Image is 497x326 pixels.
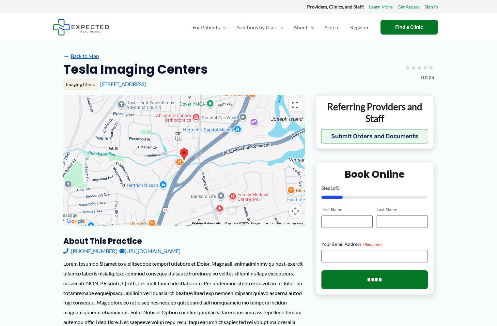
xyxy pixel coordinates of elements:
a: Open this area in Google Maps (opens a new window) [65,217,86,226]
span: 0.0 [421,73,427,82]
a: Solutions by UserMenu Toggle [232,16,288,39]
span: ★ [411,61,416,73]
span: ★ [405,61,411,73]
div: Imaging Clinic [63,79,98,90]
button: Submit Orders and Documents [321,129,428,143]
span: 5 [337,185,340,191]
span: Menu Toggle [220,16,226,39]
a: Sign In [425,3,438,11]
button: Keyboard shortcuts [192,221,221,226]
h2: Book Online [321,168,428,181]
button: Map camera controls [289,205,302,218]
span: (0) [429,73,434,82]
a: AboutMenu Toggle [288,16,319,39]
a: For PatientsMenu Toggle [187,16,232,39]
a: Terms (opens in new tab) [264,221,273,225]
span: Sign In [325,16,340,39]
a: Report a map error [277,221,303,225]
a: [URL][DOMAIN_NAME] [119,246,180,256]
img: Expected Healthcare Logo - side, dark font, small [53,19,109,36]
span: ★ [416,61,422,73]
a: Register [345,16,374,39]
h3: About this practice [63,236,305,246]
span: Solutions by User [237,16,276,39]
span: Register [350,16,369,39]
span: Map data ©2025 Google [225,221,260,225]
span: For Patients [193,16,220,39]
a: Get Access [397,3,420,11]
img: Google [65,217,86,226]
a: Learn More [369,3,393,11]
span: About [293,16,308,39]
a: Sign In [319,16,345,39]
a: [STREET_ADDRESS] [100,81,146,87]
span: ★ [428,61,434,73]
a: ←Back to Map [63,51,99,61]
label: Last Name [377,207,428,213]
a: [PHONE_NUMBER] [63,246,117,256]
a: Find a Clinic [381,20,438,35]
label: First Name [321,207,373,213]
span: Menu Toggle [308,16,314,39]
label: Your Email Address [321,241,428,247]
span: 1 [330,185,333,191]
strong: Providers, Clinics, and Staff: [307,4,364,9]
p: Referring Providers and Staff [321,101,428,125]
span: (Required) [363,242,382,247]
span: ← [63,53,70,59]
nav: Primary Site Navigation [187,16,374,39]
span: Menu Toggle [276,16,283,39]
span: ★ [422,61,428,73]
button: Toggle fullscreen view [289,98,302,111]
h2: Tesla Imaging Centers [63,61,208,77]
p: Step of [321,186,428,190]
